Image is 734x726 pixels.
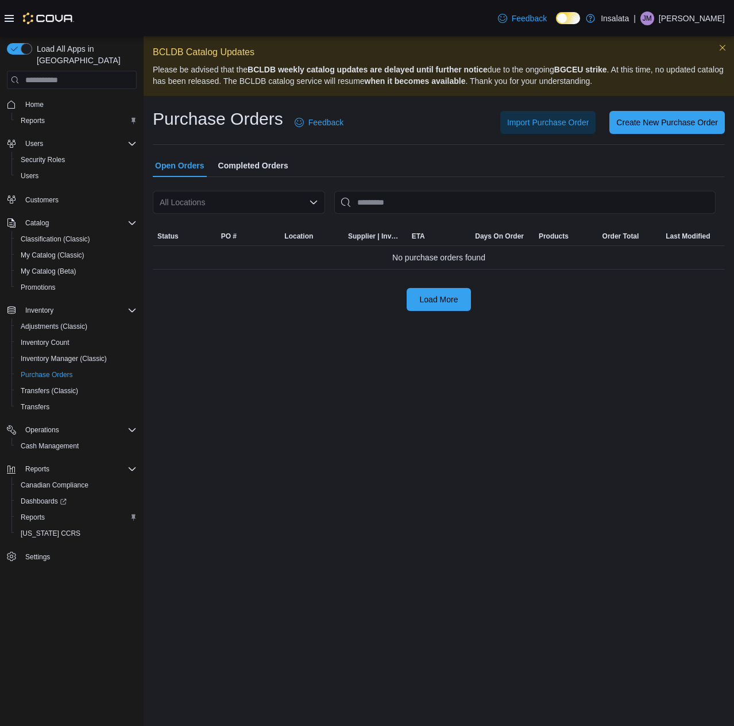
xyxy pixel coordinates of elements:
span: ETA [412,232,425,241]
span: Catalog [21,216,137,230]
span: Reports [16,114,137,128]
strong: BCLDB weekly catalog updates are delayed until further notice [248,65,488,74]
button: Settings [2,548,141,565]
span: Open Orders [155,154,204,177]
button: My Catalog (Beta) [11,263,141,279]
div: James Moffitt [640,11,654,25]
span: [US_STATE] CCRS [21,529,80,538]
button: Transfers [11,399,141,415]
a: Feedback [290,111,348,134]
span: Canadian Compliance [21,481,88,490]
div: Location [284,232,313,241]
input: This is a search bar. After typing your query, hit enter to filter the results lower in the page. [334,191,716,214]
a: Transfers (Classic) [16,384,83,398]
span: Transfers (Classic) [16,384,137,398]
span: Reports [25,464,49,474]
button: Canadian Compliance [11,477,141,493]
a: Inventory Count [16,336,74,349]
span: Last Modified [666,232,710,241]
a: Customers [21,193,63,207]
span: Dashboards [21,497,67,506]
button: Create New Purchase Order [609,111,725,134]
button: PO # [217,227,280,245]
span: Inventory Manager (Classic) [21,354,107,363]
button: Reports [11,509,141,525]
button: Inventory Count [11,335,141,351]
p: Insalata [601,11,629,25]
img: Cova [23,13,74,24]
span: Users [21,171,38,180]
span: Customers [21,192,137,206]
span: Purchase Orders [21,370,73,379]
span: Adjustments (Classic) [16,320,137,333]
a: My Catalog (Classic) [16,248,89,262]
a: Dashboards [11,493,141,509]
button: Supplier | Invoice Number [343,227,407,245]
span: Import Purchase Order [507,117,589,128]
span: Reports [16,510,137,524]
span: Inventory Manager (Classic) [16,352,137,366]
span: Reports [21,116,45,125]
a: Adjustments (Classic) [16,320,92,333]
span: My Catalog (Classic) [21,251,84,260]
button: Open list of options [309,198,318,207]
button: Order Total [598,227,662,245]
button: Classification (Classic) [11,231,141,247]
button: Dismiss this callout [716,41,729,55]
span: Order Total [602,232,639,241]
button: Adjustments (Classic) [11,318,141,335]
button: Users [2,136,141,152]
button: Operations [21,423,64,437]
span: Washington CCRS [16,527,137,540]
button: ETA [407,227,471,245]
span: Users [25,139,43,148]
span: Catalog [25,218,49,228]
button: Inventory Manager (Classic) [11,351,141,367]
p: BCLDB Catalog Updates [153,45,725,59]
span: Settings [25,552,50,562]
span: Supplier | Invoice Number [348,232,403,241]
button: Catalog [2,215,141,231]
span: Home [21,97,137,112]
p: [PERSON_NAME] [659,11,725,25]
span: Customers [25,195,59,205]
a: Promotions [16,281,60,294]
button: Catalog [21,216,53,230]
a: Transfers [16,400,54,414]
span: Load All Apps in [GEOGRAPHIC_DATA] [32,43,137,66]
span: Inventory [25,306,53,315]
p: Please be advised that the due to the ongoing . At this time, no updated catalog has been release... [153,64,725,87]
strong: when it becomes available [365,76,466,86]
button: Reports [2,461,141,477]
a: My Catalog (Beta) [16,264,81,278]
span: Transfers (Classic) [21,386,78,395]
a: Users [16,169,43,183]
span: Promotions [21,283,56,292]
h1: Purchase Orders [153,107,283,130]
button: Operations [2,422,141,438]
span: JM [643,11,652,25]
a: Cash Management [16,439,83,453]
button: Import Purchase Order [500,111,596,134]
span: Users [21,137,137,151]
p: | [633,11,636,25]
button: Location [280,227,343,245]
span: Cash Management [21,441,79,451]
a: Home [21,98,48,112]
a: Classification (Classic) [16,232,95,246]
span: Dashboards [16,494,137,508]
span: Adjustments (Classic) [21,322,87,331]
span: Create New Purchase Order [616,117,718,128]
span: Reports [21,513,45,522]
span: Dark Mode [556,24,557,25]
span: Inventory Count [16,336,137,349]
span: Settings [21,550,137,564]
button: Reports [11,113,141,129]
span: Purchase Orders [16,368,137,382]
span: Canadian Compliance [16,478,137,492]
button: Last Modified [661,227,725,245]
span: Security Roles [21,155,65,164]
span: No purchase orders found [392,251,485,264]
span: My Catalog (Classic) [16,248,137,262]
a: Inventory Manager (Classic) [16,352,111,366]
